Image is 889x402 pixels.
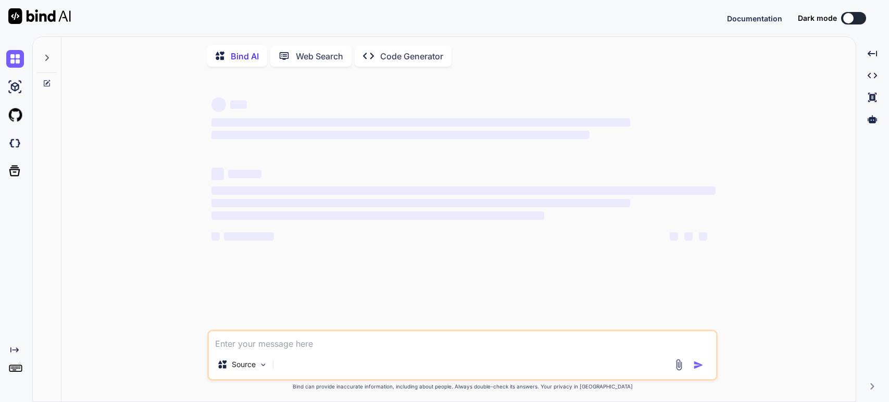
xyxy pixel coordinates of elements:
[211,97,226,112] span: ‌
[211,118,630,127] span: ‌
[296,50,343,62] p: Web Search
[6,134,24,152] img: darkCloudIdeIcon
[211,168,224,180] span: ‌
[727,14,782,23] span: Documentation
[670,232,678,241] span: ‌
[207,383,718,391] p: Bind can provide inaccurate information, including about people. Always double-check its answers....
[6,106,24,124] img: githubLight
[211,211,544,220] span: ‌
[228,170,261,178] span: ‌
[798,13,837,23] span: Dark mode
[693,360,704,370] img: icon
[211,131,590,139] span: ‌
[673,359,685,371] img: attachment
[211,186,716,195] span: ‌
[699,232,707,241] span: ‌
[6,78,24,96] img: ai-studio
[684,232,693,241] span: ‌
[8,8,71,24] img: Bind AI
[727,13,782,24] button: Documentation
[211,232,220,241] span: ‌
[231,50,259,62] p: Bind AI
[6,50,24,68] img: chat
[224,232,274,241] span: ‌
[230,100,247,109] span: ‌
[232,359,256,370] p: Source
[259,360,268,369] img: Pick Models
[211,199,630,207] span: ‌
[380,50,443,62] p: Code Generator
